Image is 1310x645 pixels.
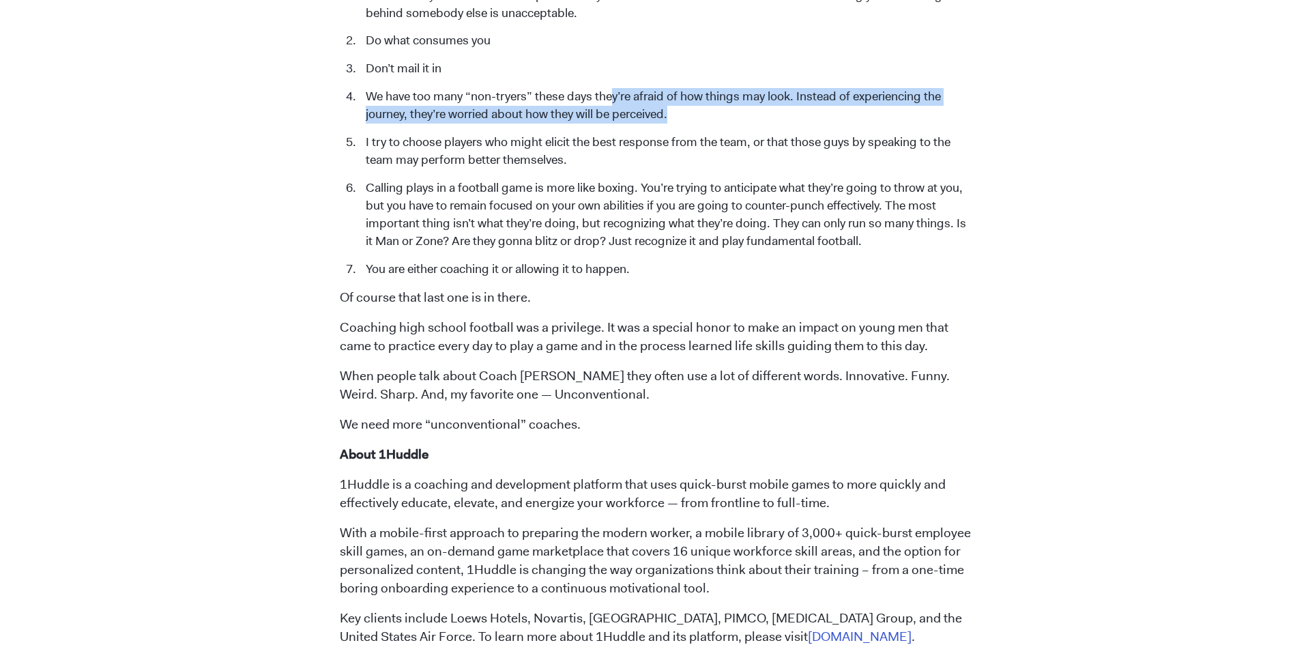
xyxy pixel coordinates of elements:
[359,180,971,250] li: Calling plays in a football game is more like boxing. You’re trying to anticipate what they’re go...
[340,319,971,356] p: Coaching high school football was a privilege. It was a special honor to make an impact on young ...
[340,524,971,598] p: With a mobile-first approach to preparing the modern worker, a mobile library of 3,000+ quick-bur...
[359,60,971,78] li: Don’t mail it in
[340,476,971,513] p: 1Huddle is a coaching and development platform that uses quick-burst mobile games to more quickly...
[340,446,428,463] strong: About 1Huddle
[359,32,971,50] li: Do what consumes you
[359,134,971,169] li: I try to choose players who might elicit the best response from the team, or that those guys by s...
[808,628,912,645] a: [DOMAIN_NAME]
[359,88,971,124] li: We have too many “non-tryers” these days they’re afraid of how things may look. Instead of experi...
[340,289,971,307] p: Of course that last one is in there.
[359,261,971,278] li: You are either coaching it or allowing it to happen.
[340,367,971,404] p: When people talk about Coach [PERSON_NAME] they often use a lot of different words. Innovative. F...
[340,416,971,434] p: We need more “unconventional” coaches.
